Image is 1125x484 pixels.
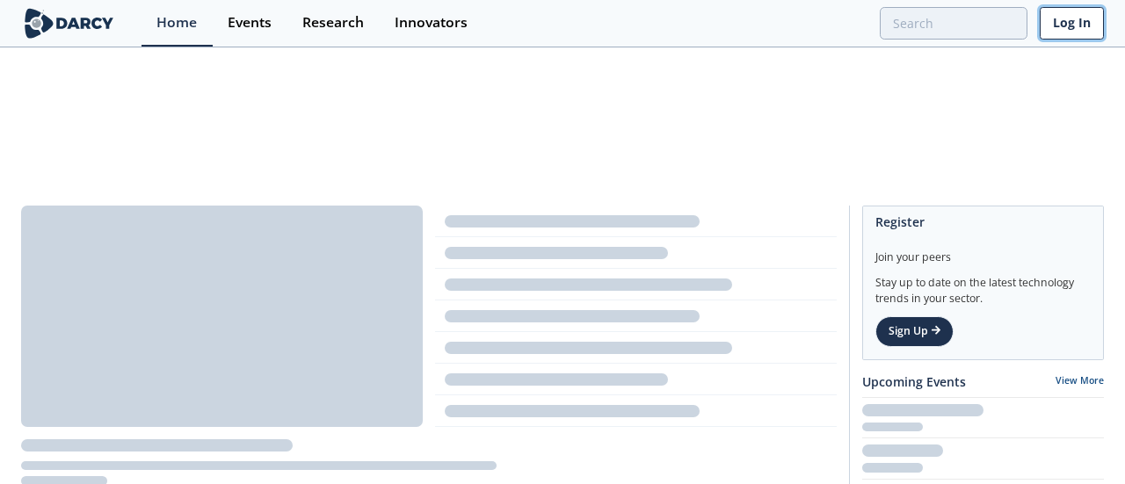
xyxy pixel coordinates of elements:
input: Advanced Search [880,7,1027,40]
a: Log In [1040,7,1104,40]
div: Join your peers [875,237,1091,265]
a: View More [1056,374,1104,386]
div: Research [302,16,364,30]
div: Stay up to date on the latest technology trends in your sector. [875,265,1091,307]
div: Innovators [395,16,468,30]
div: Register [875,206,1091,237]
div: Home [156,16,197,30]
a: Sign Up [875,316,954,346]
a: Upcoming Events [862,372,966,391]
img: logo-wide.svg [21,8,117,39]
div: Events [228,16,272,30]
